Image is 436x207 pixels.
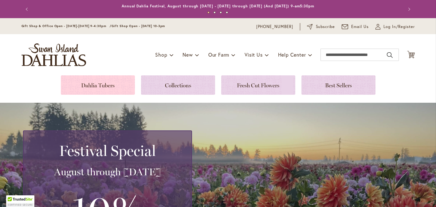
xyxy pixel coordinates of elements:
[342,24,369,30] a: Email Us
[307,24,335,30] a: Subscribe
[31,142,184,159] h2: Festival Special
[226,11,228,14] button: 4 of 4
[351,24,369,30] span: Email Us
[256,24,293,30] a: [PHONE_NUMBER]
[155,51,167,58] span: Shop
[214,11,216,14] button: 2 of 4
[22,24,112,28] span: Gift Shop & Office Open - [DATE]-[DATE] 9-4:30pm /
[31,166,184,178] h3: August through [DATE]
[183,51,193,58] span: New
[22,3,34,15] button: Previous
[207,11,210,14] button: 1 of 4
[122,4,314,8] a: Annual Dahlia Festival, August through [DATE] - [DATE] through [DATE] (And [DATE]) 9-am5:30pm
[245,51,262,58] span: Visit Us
[208,51,229,58] span: Our Farm
[375,24,415,30] a: Log In/Register
[278,51,306,58] span: Help Center
[22,43,86,66] a: store logo
[220,11,222,14] button: 3 of 4
[383,24,415,30] span: Log In/Register
[316,24,335,30] span: Subscribe
[112,24,165,28] span: Gift Shop Open - [DATE] 10-3pm
[403,3,415,15] button: Next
